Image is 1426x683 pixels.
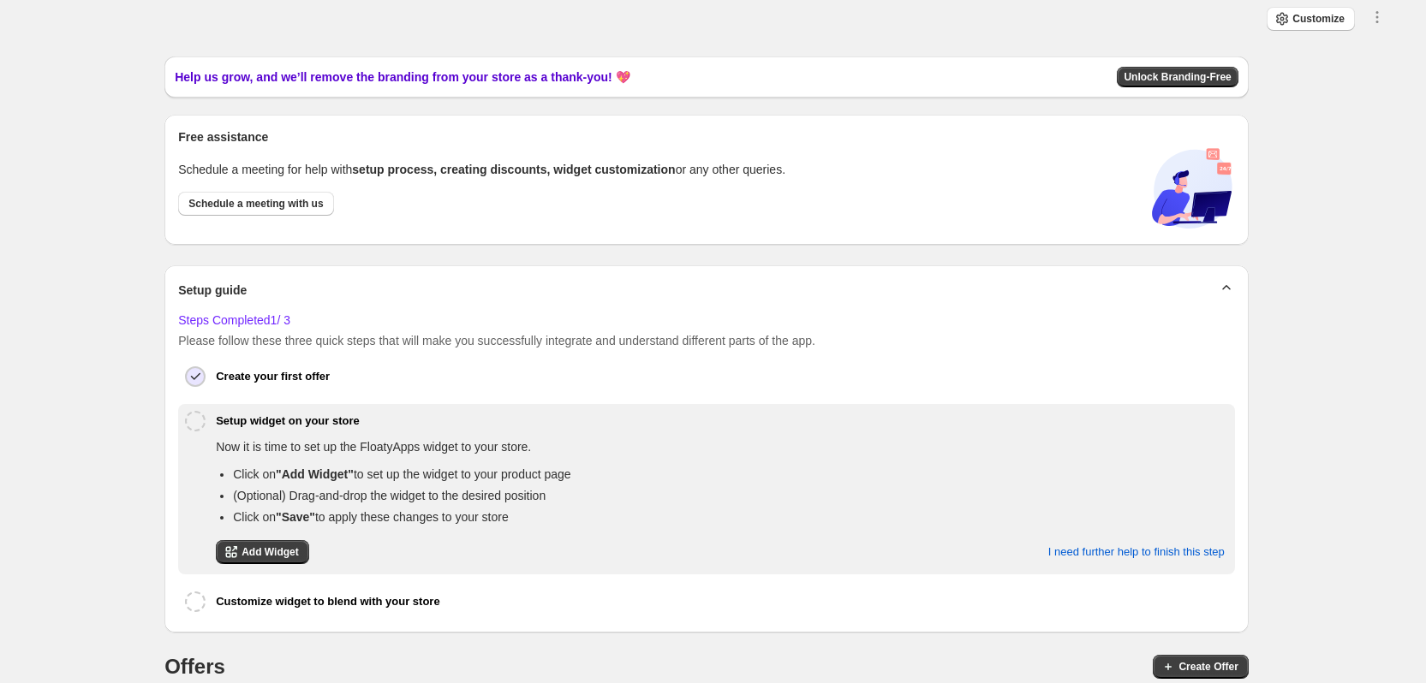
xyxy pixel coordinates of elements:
[242,545,299,559] span: Add Widget
[1153,655,1248,679] button: Create Offer
[1267,7,1355,31] button: Customize
[1354,615,1409,666] iframe: chat widget
[216,368,330,385] h6: Create your first offer
[1048,545,1225,559] span: I need further help to finish this step
[178,282,247,299] span: Setup guide
[178,332,1235,349] p: Please follow these three quick steps that will make you successfully integrate and understand di...
[1124,70,1231,84] span: Unlock Branding-Free
[216,585,1228,619] button: Customize widget to blend with your store
[1149,146,1235,231] img: book-call-DYLe8nE5.svg
[188,197,323,211] span: Schedule a meeting with us
[1117,67,1238,87] button: Unlock Branding-Free
[216,593,439,610] h6: Customize widget to blend with your store
[178,192,333,216] a: Schedule a meeting with us
[178,161,785,178] p: Schedule a meeting for help with or any other queries.
[178,128,268,146] span: Free assistance
[216,438,1225,455] p: Now it is time to set up the FloatyApps widget to your store.
[1038,534,1235,570] button: I need further help to finish this step
[216,404,1228,438] button: Setup widget on your store
[175,68,629,86] span: Help us grow, and we’ll remove the branding from your store as a thank-you! 💖
[216,413,360,430] h6: Setup widget on your store
[164,653,225,680] h4: Offers
[233,510,508,524] span: Click on to apply these changes to your store
[276,467,354,481] strong: "Add Widget"
[216,359,1228,394] button: Create your first offer
[276,510,315,524] strong: "Save"
[233,467,570,481] span: Click on to set up the widget to your product page
[216,540,309,564] a: Add Widget
[1292,12,1345,26] span: Customize
[178,312,1235,329] h6: Steps Completed 1 / 3
[352,163,675,176] span: setup process, creating discounts, widget customization
[233,489,546,502] span: (Optional) Drag-and-drop the widget to the desired position
[1178,660,1238,674] span: Create Offer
